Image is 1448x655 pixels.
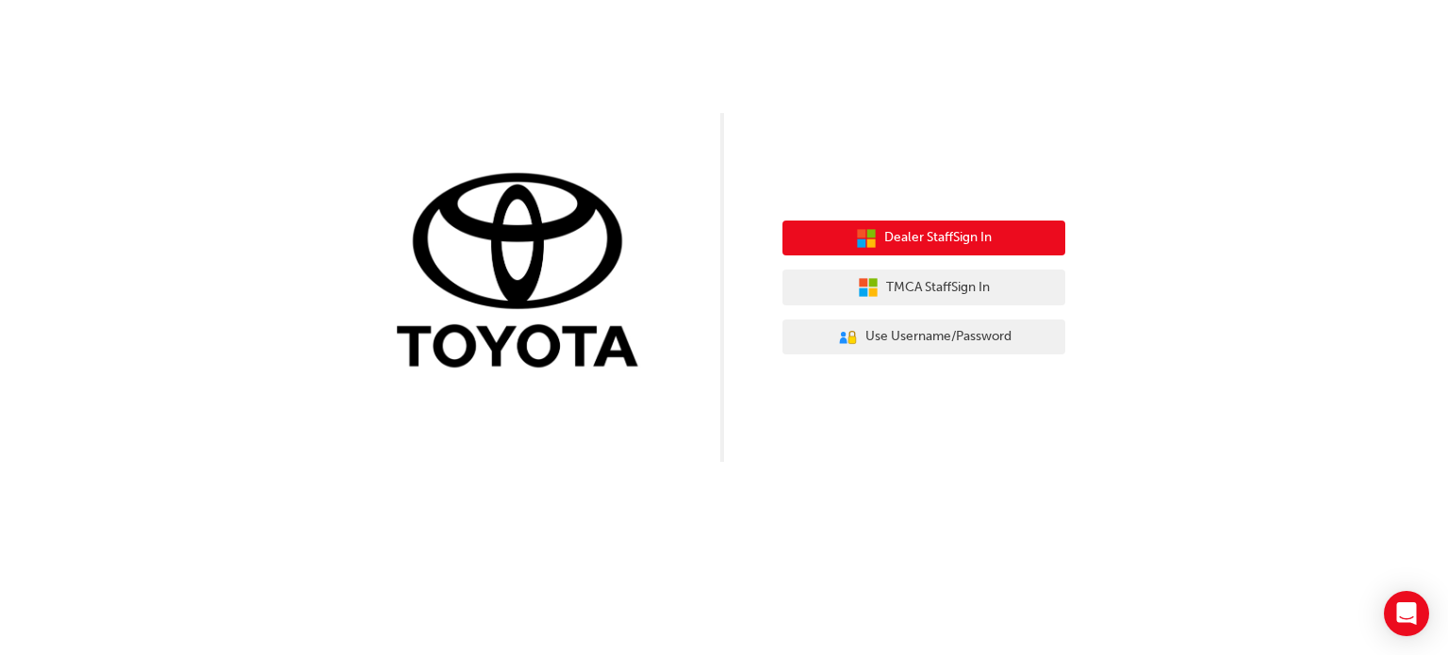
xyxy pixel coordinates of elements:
[1384,591,1429,636] div: Open Intercom Messenger
[782,319,1065,355] button: Use Username/Password
[886,277,990,299] span: TMCA Staff Sign In
[865,326,1012,348] span: Use Username/Password
[383,169,666,377] img: Trak
[884,227,992,249] span: Dealer Staff Sign In
[782,221,1065,256] button: Dealer StaffSign In
[782,270,1065,305] button: TMCA StaffSign In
